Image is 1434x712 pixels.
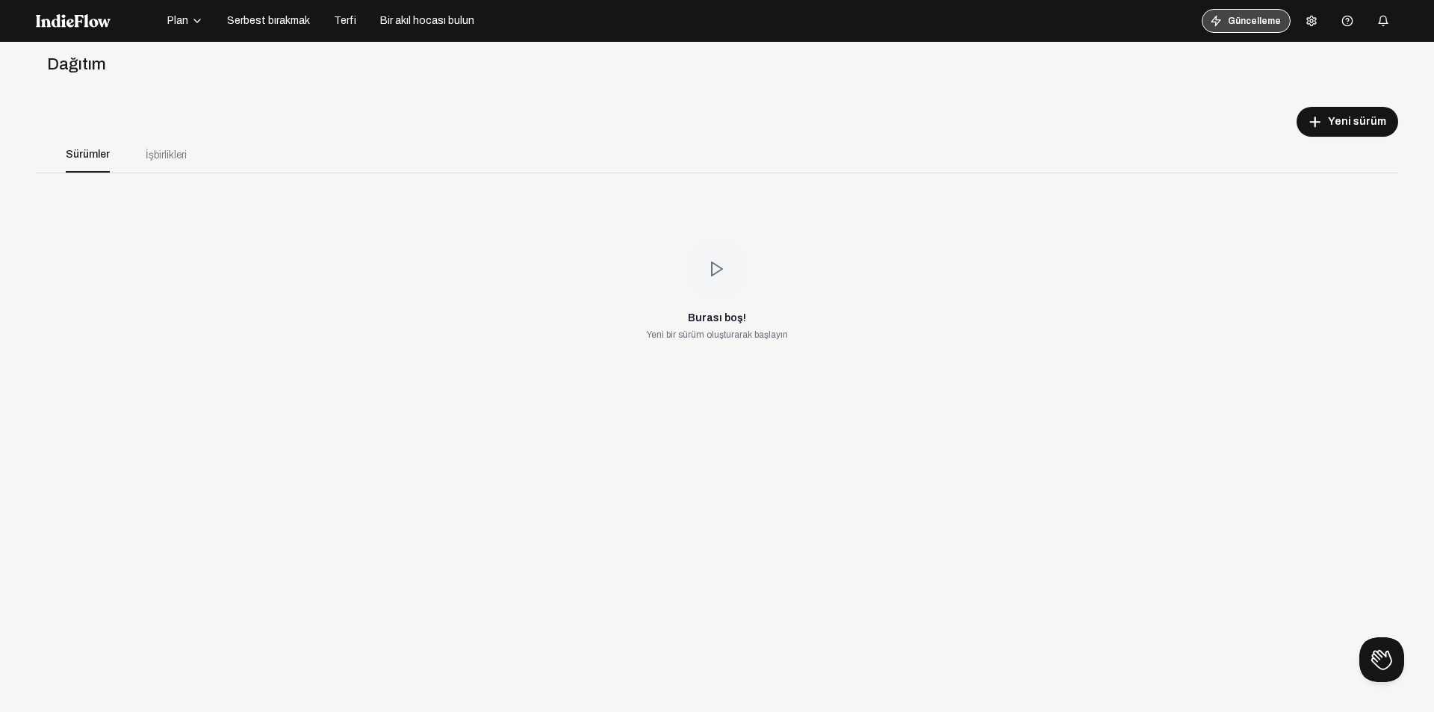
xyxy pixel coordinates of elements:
[47,55,106,73] font: Dağıtım
[380,15,474,26] font: Bir akıl hocası bulun
[325,9,365,33] button: Terfi
[167,15,188,26] font: Plan
[227,15,310,26] font: Serbest bırakmak
[218,9,319,33] button: Serbest bırakmak
[334,15,356,26] font: Terfi
[66,149,110,160] font: Sürümler
[1297,107,1398,137] button: Yeni sürüm
[1359,637,1404,682] iframe: Müşteri Desteğini Aç/Kapat
[1328,116,1386,127] font: Yeni sürüm
[1228,16,1281,26] font: Güncelleme
[647,329,788,340] font: Yeni bir sürüm oluşturarak başlayın
[1202,9,1291,33] button: Güncelleme
[371,9,483,33] button: Bir akıl hocası bulun
[146,149,187,161] font: İşbirlikleri
[688,312,746,324] font: Burası boş!
[158,9,212,33] button: Plan
[1309,115,1322,129] mat-icon: add
[36,14,111,28] img: indieflow-logo-white.svg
